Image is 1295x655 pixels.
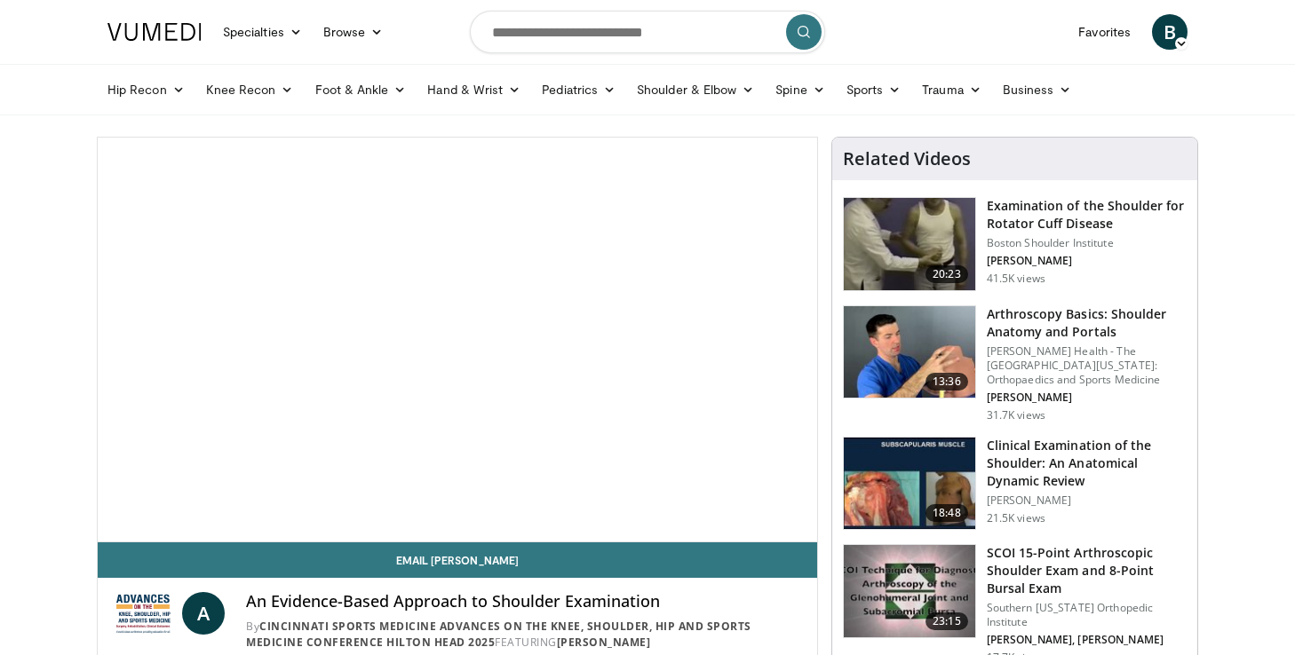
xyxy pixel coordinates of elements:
a: 20:23 Examination of the Shoulder for Rotator Cuff Disease Boston Shoulder Institute [PERSON_NAME... [843,197,1187,291]
span: 20:23 [926,265,968,283]
video-js: Video Player [98,138,817,542]
a: 18:48 Clinical Examination of the Shoulder: An Anatomical Dynamic Review [PERSON_NAME] 21.5K views [843,437,1187,531]
img: Screen_shot_2010-09-13_at_8.52.47_PM_1.png.150x105_q85_crop-smart_upscale.jpg [844,198,975,290]
div: By FEATURING [246,619,803,651]
a: Shoulder & Elbow [626,72,765,107]
a: Hand & Wrist [417,72,531,107]
h4: Related Videos [843,148,971,170]
h3: Arthroscopy Basics: Shoulder Anatomy and Portals [987,305,1187,341]
a: Knee Recon [195,72,305,107]
p: [PERSON_NAME] [987,493,1187,508]
h4: An Evidence-Based Approach to Shoulder Examination [246,592,803,612]
p: [PERSON_NAME] [987,391,1187,405]
a: A [182,592,225,635]
p: Southern [US_STATE] Orthopedic Institute [987,601,1187,629]
input: Search topics, interventions [470,11,825,53]
p: [PERSON_NAME] Health - The [GEOGRAPHIC_DATA][US_STATE]: Orthopaedics and Sports Medicine [987,344,1187,387]
a: Spine [765,72,835,107]
a: Email [PERSON_NAME] [98,542,817,578]
a: 13:36 Arthroscopy Basics: Shoulder Anatomy and Portals [PERSON_NAME] Health - The [GEOGRAPHIC_DAT... [843,305,1187,422]
p: 21.5K views [987,511,1045,525]
p: 31.7K views [987,408,1045,422]
span: 23:15 [926,612,968,630]
span: 13:36 [926,373,968,391]
p: 41.5K views [987,272,1045,286]
p: [PERSON_NAME] [987,254,1187,268]
a: Trauma [911,72,992,107]
h3: Clinical Examination of the Shoulder: An Anatomical Dynamic Review [987,437,1187,490]
p: Boston Shoulder Institute [987,236,1187,250]
img: 9534a039-0eaa-4167-96cf-d5be049a70d8.150x105_q85_crop-smart_upscale.jpg [844,306,975,399]
img: Cincinnati Sports Medicine Advances on the Knee, Shoulder, Hip and Sports Medicine Conference Hil... [112,592,175,635]
a: Pediatrics [531,72,626,107]
h3: SCOI 15-Point Arthroscopic Shoulder Exam and 8-Point Bursal Exam [987,544,1187,597]
a: Business [992,72,1083,107]
a: Browse [313,14,394,50]
img: VuMedi Logo [107,23,202,41]
p: [PERSON_NAME], [PERSON_NAME] [987,633,1187,647]
span: 18:48 [926,504,968,522]
img: 3Gduepif0T1UGY8H4xMDoxOjByO_JhYE.150x105_q85_crop-smart_upscale.jpg [844,545,975,637]
a: Sports [836,72,912,107]
a: Specialties [212,14,313,50]
a: Cincinnati Sports Medicine Advances on the Knee, Shoulder, Hip and Sports Medicine Conference Hil... [246,619,751,650]
a: Hip Recon [97,72,195,107]
a: Favorites [1068,14,1141,50]
h3: Examination of the Shoulder for Rotator Cuff Disease [987,197,1187,233]
img: 275771_0002_1.png.150x105_q85_crop-smart_upscale.jpg [844,438,975,530]
a: B [1152,14,1188,50]
a: Foot & Ankle [305,72,417,107]
a: [PERSON_NAME] [557,635,651,650]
